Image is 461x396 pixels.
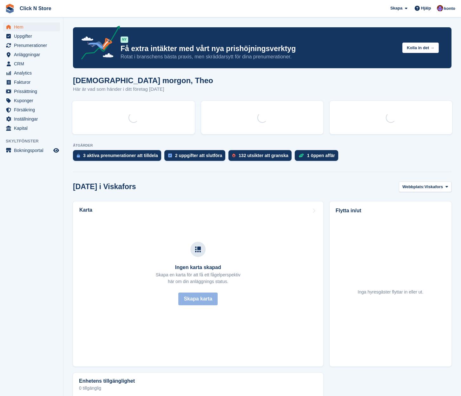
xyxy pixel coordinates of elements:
[239,153,288,158] div: 132 utsikter att granska
[14,96,52,105] span: Kuponger
[336,207,445,214] h2: Flytta in/ut
[17,3,54,14] a: Click N Store
[402,43,439,53] button: Kolla in det →
[3,87,60,96] a: menu
[14,41,52,50] span: Prenumerationer
[421,5,431,11] span: Hjälp
[73,76,213,85] h1: [DEMOGRAPHIC_DATA] morgon, Theo
[3,32,60,41] a: menu
[14,124,52,133] span: Kapital
[83,153,158,158] div: 3 aktiva prenumerationer att tilldela
[156,265,240,270] h3: Ingen karta skapad
[195,247,201,252] img: map-icn-33ee37083ee616e46c38cad1a60f524a97daa1e2b2c8c0bc3eb3415660979fc1.svg
[3,41,60,50] a: menu
[156,272,240,285] p: Skapa en karta för att få ett fågelperspektiv här om din anläggnings status.
[425,184,443,190] span: Viskafors
[79,207,92,213] h2: Karta
[14,32,52,41] span: Uppgifter
[73,150,164,164] a: 3 aktiva prenumerationer att tilldela
[3,115,60,123] a: menu
[358,289,423,295] div: Inga hyresgäster flyttar in eller ut.
[175,153,222,158] div: 2 uppgifter att slutföra
[73,201,323,366] a: Karta Ingen karta skapad Skapa en karta för att få ett fågelperspektivhär om din anläggnings stat...
[14,146,52,155] span: Bokningsportal
[3,69,60,77] a: menu
[121,36,128,43] div: NY
[3,146,60,155] a: meny
[14,50,52,59] span: Anläggningar
[399,181,451,192] button: Webbplats: Viskafors
[14,78,52,87] span: Fakturor
[14,87,52,96] span: Prissättning
[178,293,218,305] button: Skapa karta
[402,184,425,190] span: Webbplats:
[76,26,120,62] img: price-adjustments-announcement-icon-8257ccfd72463d97f412b2fc003d46551f7dbcb40ab6d574587a9cd5c0d94...
[3,96,60,105] a: menu
[3,59,60,68] a: menu
[3,50,60,59] a: menu
[73,143,451,148] p: ÅTGÄRDER
[14,59,52,68] span: CRM
[73,86,213,93] p: Här är vad som händer i ditt företag [DATE]
[52,147,60,154] a: Förhandsgranska butik
[299,153,304,158] img: deal-1b604bf984904fb50ccaf53a9ad4b4a5d6e5aea283cecdc64d6e3604feb123c2.svg
[228,150,294,164] a: 132 utsikter att granska
[79,386,317,390] p: 0 tillgänglig
[437,5,443,11] img: Theo Söderlund
[14,69,52,77] span: Analytics
[3,23,60,31] a: menu
[77,154,80,158] img: active_subscription_to_allocate_icon-d502201f5373d7db506a760aba3b589e785aa758c864c3986d89f69b8ff3...
[390,5,402,11] span: Skapa
[168,154,172,157] img: task-75834270c22a3079a89374b754ae025e5fb1db73e45f91037f5363f120a921f8.svg
[3,124,60,133] a: menu
[444,5,455,12] span: konto
[307,153,335,158] div: 1 öppen affär
[3,78,60,87] a: menu
[6,138,63,144] span: Skyltfönster
[3,105,60,114] a: menu
[164,150,229,164] a: 2 uppgifter att slutföra
[121,53,397,60] p: Rotat i branschens bästa praxis, men skräddarsytt för dina prenumerationer.
[73,182,136,191] h2: [DATE] i Viskafors
[5,4,15,13] img: stora-icon-8386f47178a22dfd0bd8f6a31ec36ba5ce8667c1dd55bd0f319d3a0aa187defe.svg
[121,44,397,53] p: Få extra intäkter med vårt nya prishöjningsverktyg
[14,115,52,123] span: Inställningar
[79,378,135,384] h2: Enhetens tillgänglighet
[14,23,52,31] span: Hem
[295,150,341,164] a: 1 öppen affär
[232,154,235,157] img: prospect-51fa495bee0391a8d652442698ab0144808aea92771e9ea1ae160a38d050c398.svg
[14,105,52,114] span: Försäkring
